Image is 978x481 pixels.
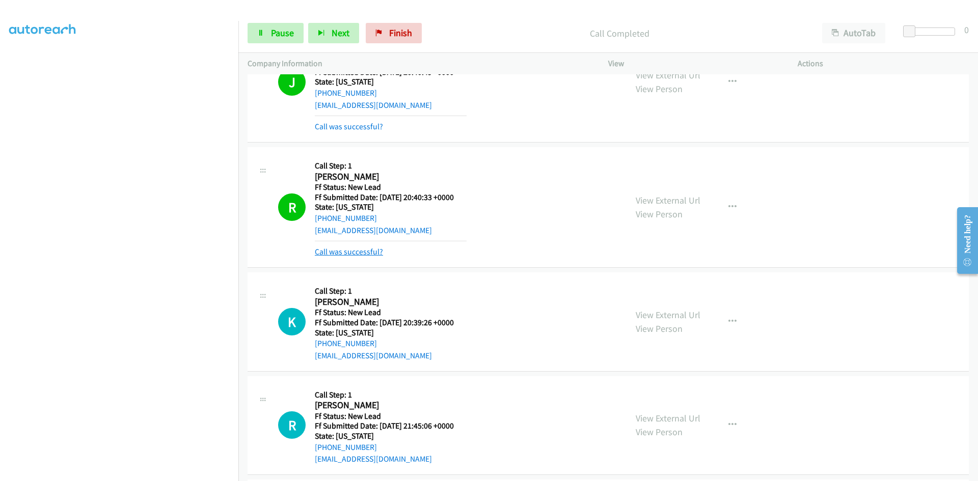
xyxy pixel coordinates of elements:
[315,122,383,131] a: Call was successful?
[798,58,969,70] p: Actions
[315,338,377,348] a: [PHONE_NUMBER]
[278,411,306,439] div: The call is yet to be attempted
[948,200,978,281] iframe: Resource Center
[271,27,294,39] span: Pause
[636,194,700,206] a: View External Url
[315,286,467,296] h5: Call Step: 1
[308,23,359,43] button: Next
[636,69,700,81] a: View External Url
[315,431,454,441] h5: State: [US_STATE]
[278,411,306,439] h1: R
[315,454,432,464] a: [EMAIL_ADDRESS][DOMAIN_NAME]
[636,412,700,424] a: View External Url
[315,171,467,183] h2: [PERSON_NAME]
[248,23,304,43] a: Pause
[315,77,467,87] h5: State: [US_STATE]
[332,27,349,39] span: Next
[315,296,467,308] h2: [PERSON_NAME]
[315,225,432,235] a: [EMAIL_ADDRESS][DOMAIN_NAME]
[315,411,454,421] h5: Ff Status: New Lead
[278,193,306,221] h1: R
[315,351,432,360] a: [EMAIL_ADDRESS][DOMAIN_NAME]
[436,26,804,40] p: Call Completed
[315,400,454,411] h2: [PERSON_NAME]
[315,192,467,203] h5: Ff Submitted Date: [DATE] 20:40:33 +0000
[315,307,467,318] h5: Ff Status: New Lead
[278,308,306,335] h1: K
[315,247,383,257] a: Call was successful?
[315,390,454,400] h5: Call Step: 1
[822,23,885,43] button: AutoTab
[315,421,454,431] h5: Ff Submitted Date: [DATE] 21:45:06 +0000
[636,208,683,220] a: View Person
[636,323,683,334] a: View Person
[315,88,377,98] a: [PHONE_NUMBER]
[315,161,467,171] h5: Call Step: 1
[315,328,467,338] h5: State: [US_STATE]
[278,68,306,96] h1: J
[608,58,779,70] p: View
[908,27,955,36] div: Delay between calls (in seconds)
[636,83,683,95] a: View Person
[636,426,683,438] a: View Person
[366,23,422,43] a: Finish
[636,309,700,321] a: View External Url
[315,318,467,328] h5: Ff Submitted Date: [DATE] 20:39:26 +0000
[389,27,412,39] span: Finish
[315,182,467,192] h5: Ff Status: New Lead
[315,213,377,223] a: [PHONE_NUMBER]
[964,23,969,37] div: 0
[278,308,306,335] div: The call is yet to be attempted
[315,202,467,212] h5: State: [US_STATE]
[315,100,432,110] a: [EMAIL_ADDRESS][DOMAIN_NAME]
[248,58,590,70] p: Company Information
[315,442,377,452] a: [PHONE_NUMBER]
